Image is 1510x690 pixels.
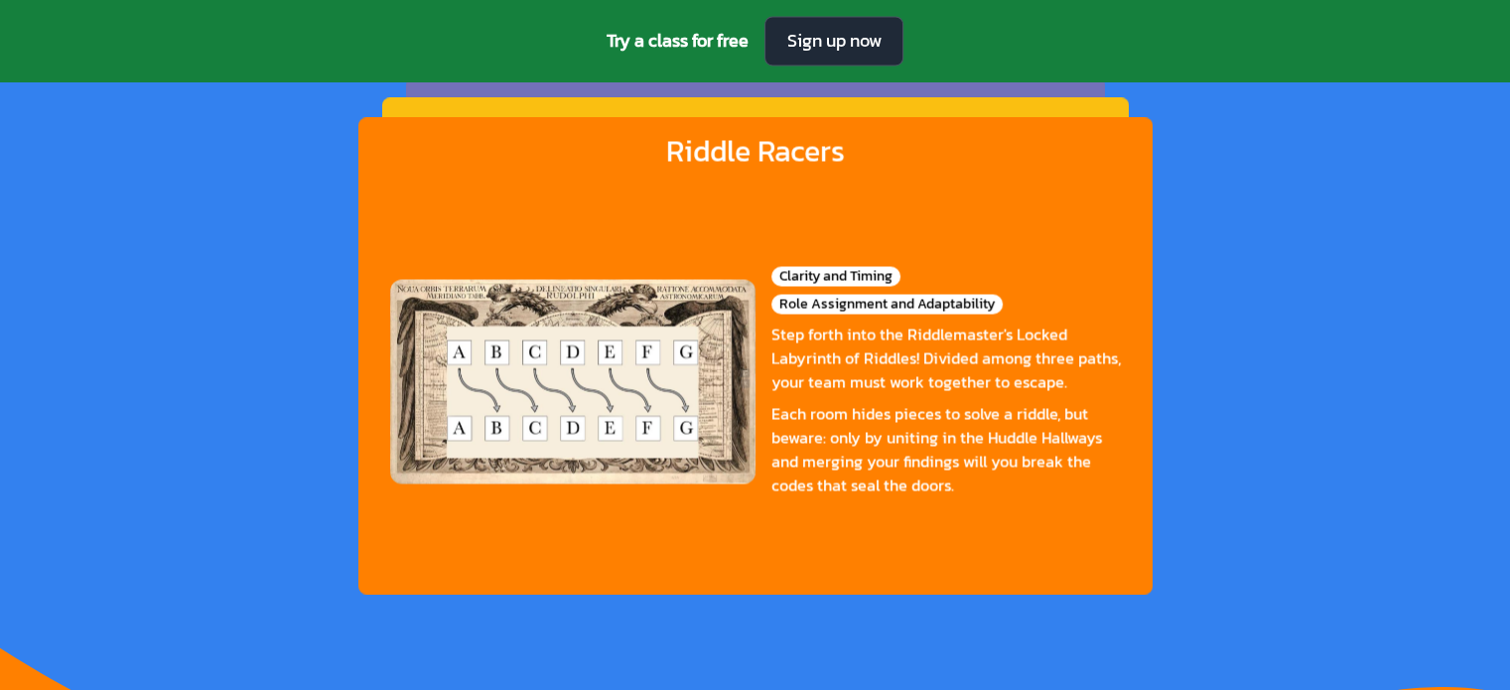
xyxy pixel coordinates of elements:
div: Step forth into the Riddlemaster's Locked Labyrinth of Riddles! Divided among three paths, your t... [771,322,1121,393]
span: Try a class for free [607,27,749,55]
div: Ethics Island [682,92,829,124]
div: Riddle Racers [666,133,845,169]
div: Role Assignment and Adaptability [771,294,1003,314]
div: Each room hides pieces to solve a riddle, but beware: only by uniting in the Huddle Hallways and ... [771,401,1121,496]
div: Clarity and Timing [771,266,900,286]
a: Sign up now [764,16,903,66]
div: Countdown Challenge [619,112,891,146]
